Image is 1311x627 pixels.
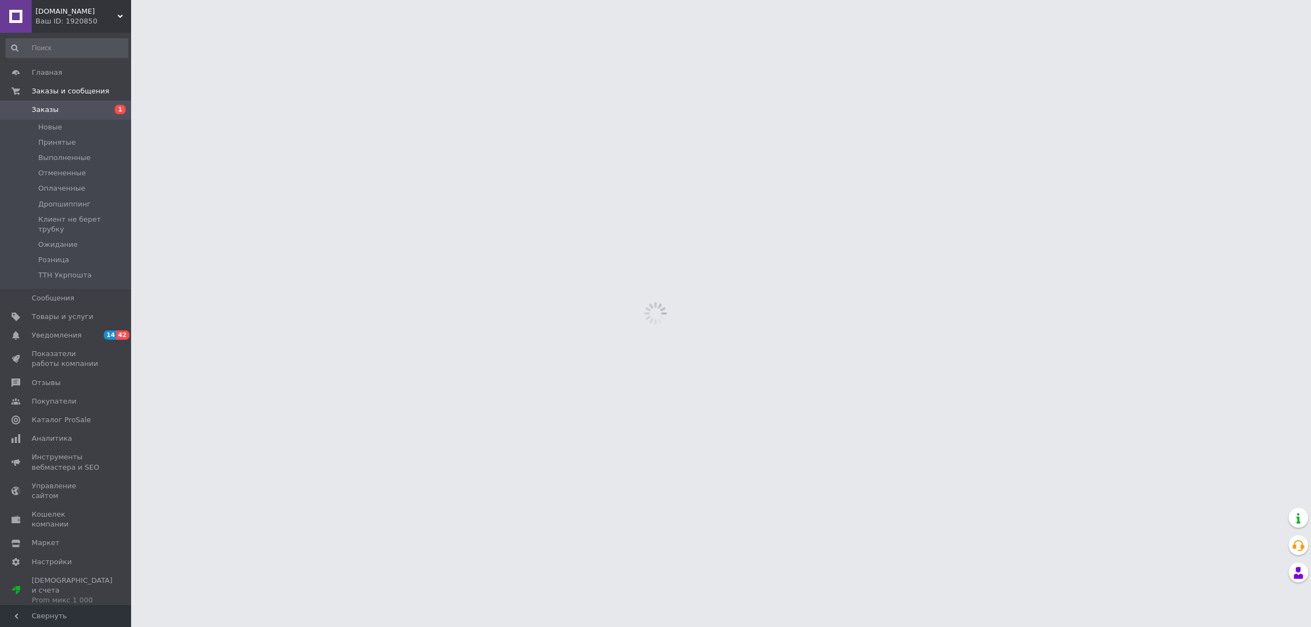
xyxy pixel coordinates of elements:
[32,293,74,303] span: Сообщения
[32,481,101,501] span: Управление сайтом
[32,538,60,548] span: Маркет
[38,215,127,234] span: Клиент не берет трубку
[32,434,72,443] span: Аналитика
[116,330,129,340] span: 42
[32,378,61,388] span: Отзывы
[38,270,92,280] span: ТТН Укрпошта
[32,397,76,406] span: Покупатели
[32,557,72,567] span: Настройки
[32,595,113,605] div: Prom микс 1 000
[38,122,62,132] span: Новые
[32,105,58,115] span: Заказы
[32,576,113,606] span: [DEMOGRAPHIC_DATA] и счета
[38,199,91,209] span: Дропшиппинг
[32,415,91,425] span: Каталог ProSale
[32,452,101,472] span: Инструменты вебмастера и SEO
[38,184,85,193] span: Оплаченные
[32,68,62,78] span: Главная
[5,38,128,58] input: Поиск
[38,138,76,147] span: Принятые
[32,312,93,322] span: Товары и услуги
[115,105,126,114] span: 1
[104,330,116,340] span: 14
[38,168,86,178] span: Отмененные
[32,349,101,369] span: Показатели работы компании
[38,153,91,163] span: Выполненные
[32,510,101,529] span: Кошелек компании
[38,240,78,250] span: Ожидание
[36,7,117,16] span: ORGANIZE.IN.UA
[32,86,109,96] span: Заказы и сообщения
[32,330,81,340] span: Уведомления
[38,255,69,265] span: Розница
[36,16,131,26] div: Ваш ID: 1920850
